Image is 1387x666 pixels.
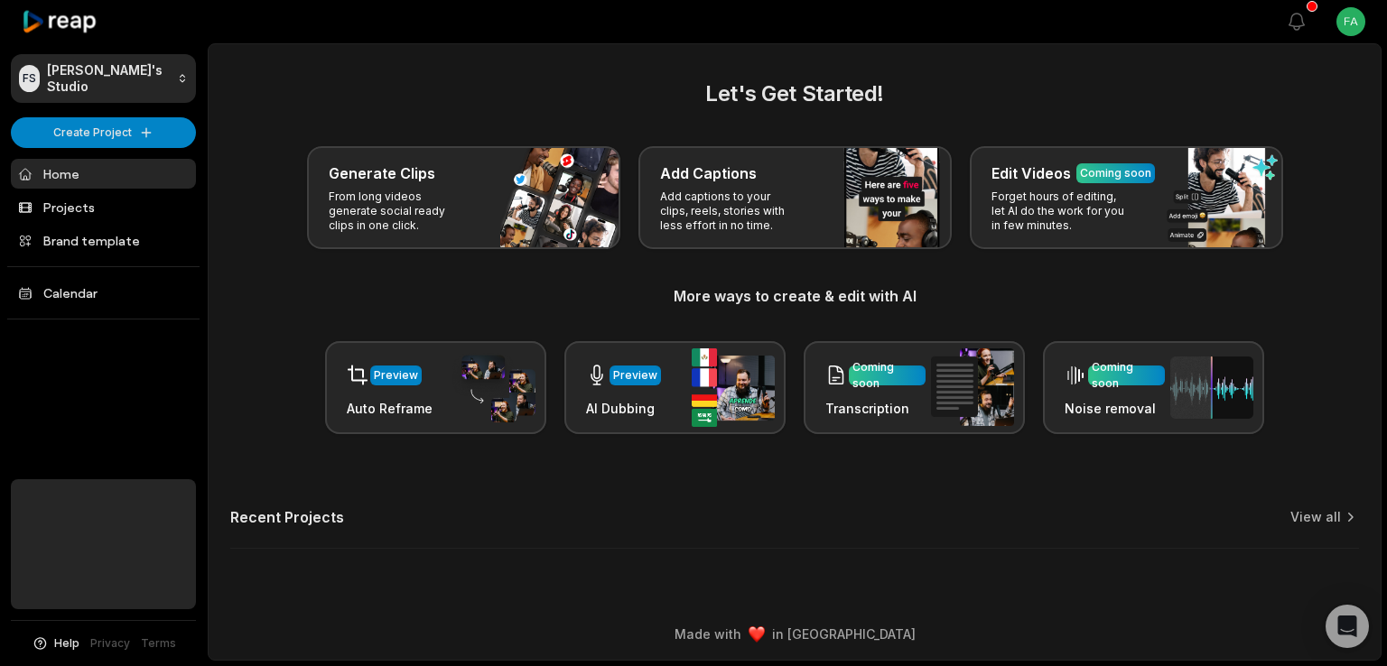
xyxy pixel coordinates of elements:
div: Coming soon [1092,359,1161,392]
div: Made with in [GEOGRAPHIC_DATA] [225,624,1364,643]
h3: Auto Reframe [347,399,433,418]
button: Help [32,635,79,652]
h3: Edit Videos [991,162,1071,184]
div: FS [19,65,40,92]
div: Preview [613,367,657,384]
img: heart emoji [749,626,765,643]
a: View all [1290,508,1341,526]
a: Privacy [90,635,130,652]
div: Preview [374,367,418,384]
div: Coming soon [852,359,922,392]
p: Add captions to your clips, reels, stories with less effort in no time. [660,190,800,233]
h3: AI Dubbing [586,399,661,418]
p: Forget hours of editing, let AI do the work for you in few minutes. [991,190,1131,233]
a: Calendar [11,278,196,308]
h2: Recent Projects [230,508,344,526]
a: Projects [11,192,196,222]
p: From long videos generate social ready clips in one click. [329,190,469,233]
img: transcription.png [931,348,1014,426]
h2: Let's Get Started! [230,78,1359,110]
div: Open Intercom Messenger [1326,605,1369,648]
div: Coming soon [1080,165,1151,181]
h3: Add Captions [660,162,757,184]
span: Help [54,635,79,652]
h3: Generate Clips [329,162,435,184]
a: Brand template [11,226,196,255]
img: noise_removal.png [1170,356,1253,419]
img: auto_reframe.png [452,353,535,423]
a: Home [11,159,196,189]
img: ai_dubbing.png [692,348,775,427]
h3: Noise removal [1065,399,1165,418]
h3: Transcription [825,399,926,418]
button: Create Project [11,117,196,148]
h3: More ways to create & edit with AI [230,285,1359,307]
a: Terms [141,635,176,652]
p: [PERSON_NAME]'s Studio [47,62,170,95]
